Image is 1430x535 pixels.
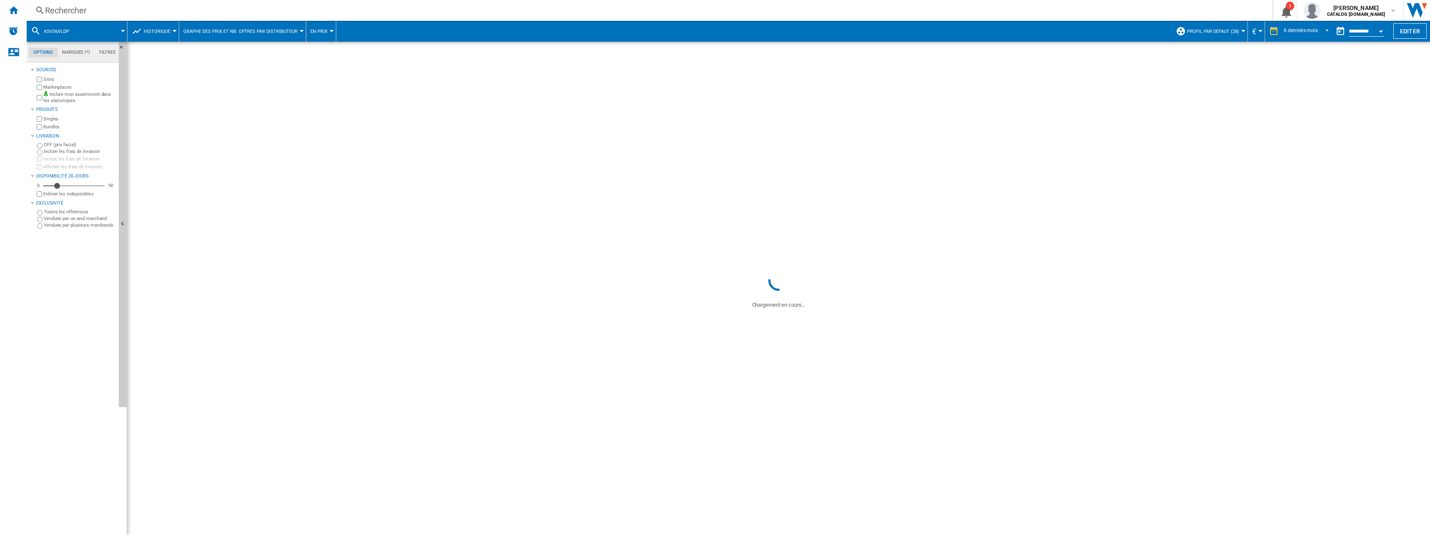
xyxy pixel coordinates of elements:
b: CATALOG [DOMAIN_NAME] [1327,12,1385,17]
input: OFF (prix facial) [37,143,42,148]
label: Bundles [43,124,115,130]
label: Enlever les indisponibles [43,191,115,197]
md-tab-item: Filtres [95,47,120,57]
label: Inclure mon assortiment dans les statistiques [43,91,115,104]
md-select: REPORTS.WIZARD.STEPS.REPORT.STEPS.REPORT_OPTIONS.PERIOD: 6 derniers mois [1283,25,1332,38]
button: Masquer [119,42,129,57]
span: € [1252,27,1256,36]
div: 90 [106,182,115,189]
div: Livraison [36,133,115,140]
label: Sites [43,76,115,82]
span: Graphe des prix et nb. offres par distributeur [183,29,297,34]
div: Sources [36,67,115,73]
input: Bundles [37,124,42,130]
span: [PERSON_NAME] [1327,4,1385,12]
div: 1 [1286,2,1294,10]
button: Profil par défaut (28) [1187,21,1243,42]
input: Marketplaces [37,85,42,90]
div: 6 derniers mois [1284,27,1318,33]
img: mysite-bg-18x18.png [43,91,48,96]
span: Historique [144,29,170,34]
input: Inclure les frais de livraison [37,150,42,155]
span: En prix [310,29,327,34]
input: Singles [37,116,42,122]
button: Editer [1393,23,1427,39]
input: Afficher les frais de livraison [37,164,42,170]
md-tab-item: Marques (*) [57,47,95,57]
span: KSV36VLDP [44,29,69,34]
button: Masquer [119,42,127,407]
div: Exclusivité [36,200,115,207]
button: Open calendar [1373,22,1388,37]
input: Toutes les références [37,210,42,215]
span: Profil par défaut (28) [1187,29,1239,34]
button: € [1252,21,1260,42]
button: En prix [310,21,332,42]
input: Inclure les frais de livraison [37,156,42,162]
div: KSV36VLDP [31,21,123,42]
ng-transclude: Chargement en cours... [752,302,805,308]
label: Vendues par plusieurs marchands [44,222,115,228]
button: Historique [144,21,175,42]
label: Marketplaces [43,84,115,90]
img: alerts-logo.svg [8,26,18,36]
input: Inclure mon assortiment dans les statistiques [37,92,42,103]
div: Profil par défaut (28) [1176,21,1243,42]
input: Sites [37,77,42,82]
div: Disponibilité 20 Jours [36,173,115,180]
label: Toutes les références [44,209,115,215]
label: Inclure les frais de livraison [43,156,115,162]
button: md-calendar [1332,23,1349,40]
label: Vendues par un seul marchand [44,215,115,222]
input: Vendues par plusieurs marchands [37,223,42,229]
label: OFF (prix facial) [44,142,115,148]
img: profile.jpg [1304,2,1320,19]
label: Inclure les frais de livraison [44,148,115,155]
md-menu: Currency [1248,21,1265,42]
input: Afficher les frais de livraison [37,191,42,197]
md-slider: Disponibilité [43,182,105,190]
button: KSV36VLDP [44,21,77,42]
label: Singles [43,116,115,122]
div: 0 [35,182,42,189]
div: Produits [36,106,115,113]
button: Graphe des prix et nb. offres par distributeur [183,21,302,42]
input: Vendues par un seul marchand [37,217,42,222]
md-tab-item: Options [29,47,57,57]
div: Rechercher [45,5,1251,16]
label: Afficher les frais de livraison [43,164,115,170]
div: Historique [132,21,175,42]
